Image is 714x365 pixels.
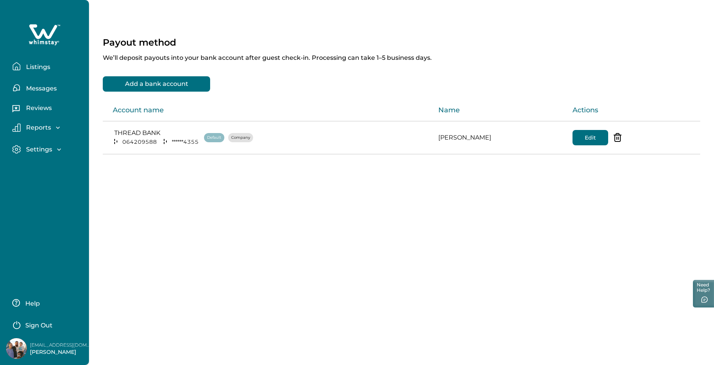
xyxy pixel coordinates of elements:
[12,145,83,154] button: Settings
[231,134,250,141] p: Company
[12,80,83,95] button: Messages
[12,102,83,117] button: Reviews
[103,37,176,48] p: Payout method
[432,99,566,121] th: Name
[12,295,80,311] button: Help
[113,129,200,137] p: THREAD BANK
[30,349,91,356] p: [PERSON_NAME]
[566,99,700,121] th: Actions
[103,76,210,92] button: Add a bank account
[25,322,53,329] p: Sign Out
[573,130,608,145] button: Edit
[24,124,51,132] p: Reports
[207,134,221,141] p: Default
[24,146,52,153] p: Settings
[24,104,52,112] p: Reviews
[103,48,700,62] p: We’ll deposit payouts into your bank account after guest check-in. Processing can take 1–5 busine...
[24,63,50,71] p: Listings
[30,341,91,349] p: [EMAIL_ADDRESS][DOMAIN_NAME]
[23,300,40,307] p: Help
[103,99,432,121] th: Account name
[12,123,83,132] button: Reports
[6,338,27,359] img: Whimstay Host
[610,130,625,145] button: delete-acc
[12,59,83,74] button: Listings
[432,121,566,154] td: [PERSON_NAME]
[12,317,80,332] button: Sign Out
[121,138,158,146] p: 064209588
[24,85,57,92] p: Messages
